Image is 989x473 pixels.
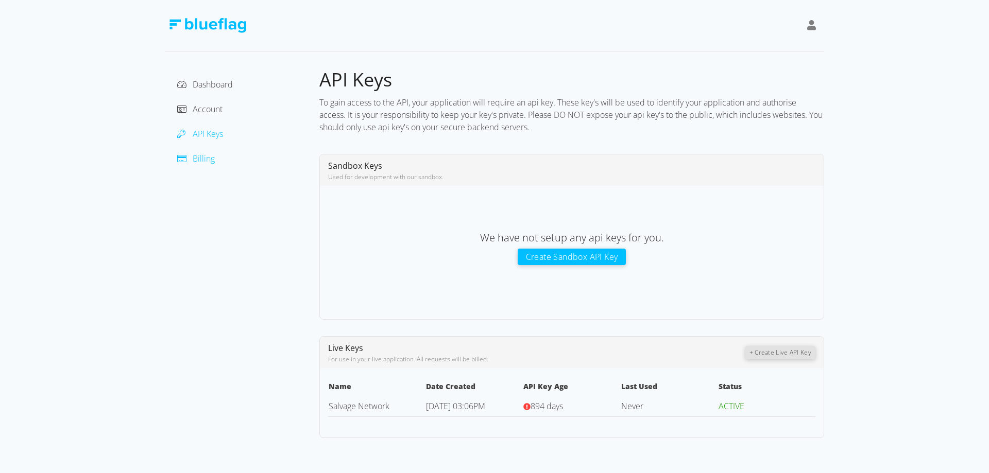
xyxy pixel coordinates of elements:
[425,380,523,396] th: Date Created
[523,380,620,396] th: API Key Age
[177,153,215,164] a: Billing
[319,92,824,137] div: To gain access to the API, your application will require an api key. These key's will be used to ...
[328,160,382,171] span: Sandbox Keys
[328,342,363,354] span: Live Keys
[177,128,223,139] a: API Keys
[177,103,223,115] a: Account
[480,231,664,244] span: We have not setup any api keys for you.
[328,172,815,182] div: Used for development with our sandbox.
[193,103,223,115] span: Account
[745,346,815,359] button: + Create Live API Key
[193,79,233,90] span: Dashboard
[621,380,718,396] th: Last Used
[177,79,233,90] a: Dashboard
[621,400,643,412] span: Never
[328,355,745,364] div: For use in your live application. All requests will be billed.
[193,153,215,164] span: Billing
[719,400,744,412] span: ACTIVE
[531,400,563,412] span: 894 days
[718,380,815,396] th: Status
[193,128,223,139] span: API Keys
[426,400,485,412] span: [DATE] 03:06PM
[169,18,246,33] img: Blue Flag Logo
[518,249,626,265] button: Create Sandbox API Key
[328,380,425,396] th: Name
[319,67,392,92] span: API Keys
[329,400,389,412] a: Salvage Network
